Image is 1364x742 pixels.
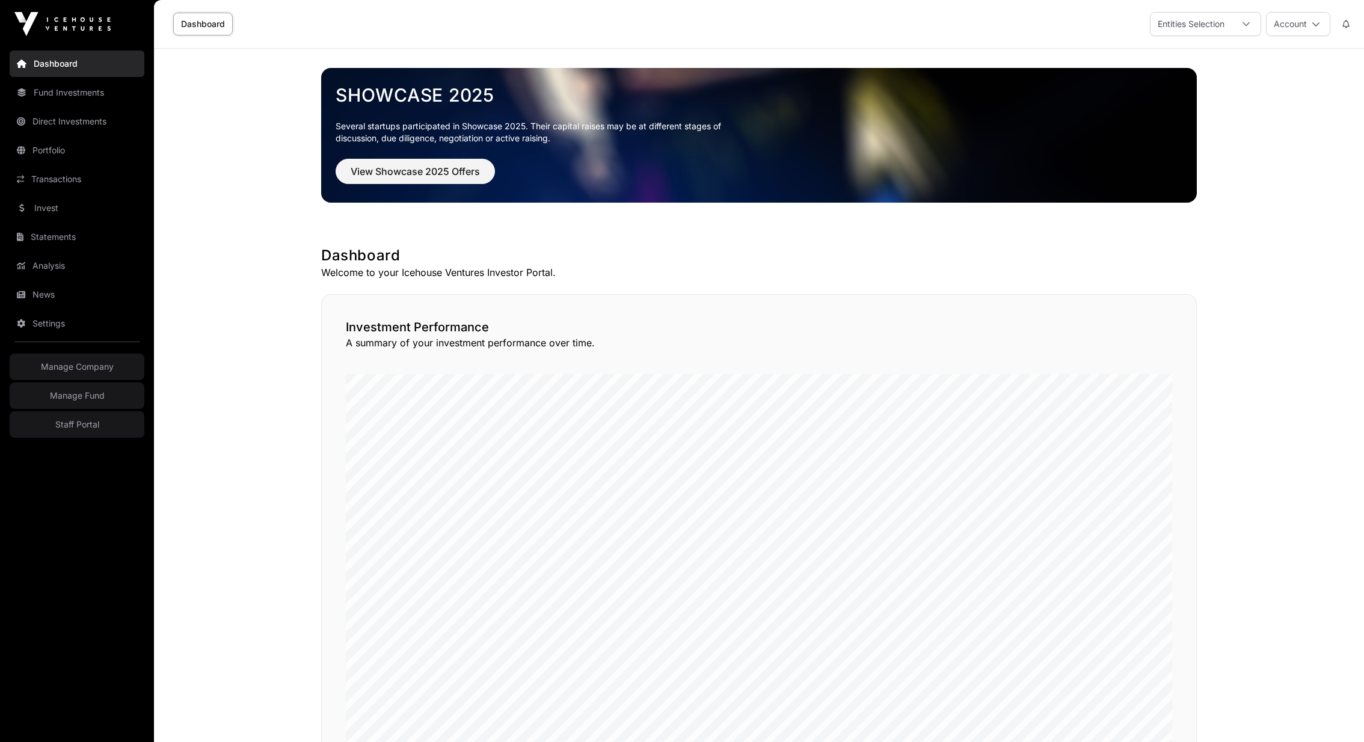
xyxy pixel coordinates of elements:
h2: Investment Performance [346,319,1172,336]
a: Staff Portal [10,411,144,438]
img: Icehouse Ventures Logo [14,12,111,36]
a: Manage Company [10,354,144,380]
p: Several startups participated in Showcase 2025. Their capital raises may be at different stages o... [336,120,740,144]
a: Direct Investments [10,108,144,135]
a: Manage Fund [10,382,144,409]
a: Settings [10,310,144,337]
a: News [10,281,144,308]
span: View Showcase 2025 Offers [351,164,480,179]
a: Dashboard [173,13,233,35]
img: Showcase 2025 [321,68,1197,203]
a: Dashboard [10,51,144,77]
a: Analysis [10,253,144,279]
a: View Showcase 2025 Offers [336,171,495,183]
div: Entities Selection [1150,13,1232,35]
a: Transactions [10,166,144,192]
a: Portfolio [10,137,144,164]
button: Account [1266,12,1330,36]
a: Showcase 2025 [336,84,1182,106]
a: Statements [10,224,144,250]
a: Invest [10,195,144,221]
p: A summary of your investment performance over time. [346,336,1172,350]
button: View Showcase 2025 Offers [336,159,495,184]
a: Fund Investments [10,79,144,106]
h1: Dashboard [321,246,1197,265]
p: Welcome to your Icehouse Ventures Investor Portal. [321,265,1197,280]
